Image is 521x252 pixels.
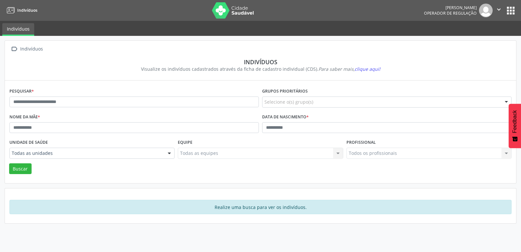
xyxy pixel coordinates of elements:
label: Unidade de saúde [9,138,48,148]
label: Profissional [346,138,376,148]
button:  [493,4,505,17]
div: Indivíduos [19,44,44,54]
a: Indivíduos [5,5,37,16]
span: Operador de regulação [424,10,477,16]
span: Selecione o(s) grupo(s) [264,98,313,105]
button: Buscar [9,163,32,174]
label: Data de nascimento [262,112,309,122]
button: Feedback - Mostrar pesquisa [509,104,521,148]
span: Feedback [512,110,518,133]
label: Grupos prioritários [262,86,308,96]
div: Indivíduos [14,58,507,66]
button: apps [505,5,516,16]
a: Indivíduos [2,23,34,36]
label: Equipe [178,138,192,148]
i:  [495,6,502,13]
label: Nome da mãe [9,112,40,122]
span: Todas as unidades [12,150,161,156]
a:  Indivíduos [9,44,44,54]
div: [PERSON_NAME] [424,5,477,10]
div: Visualize os indivíduos cadastrados através da ficha de cadastro individual (CDS). [14,66,507,72]
label: Pesquisar [9,86,34,96]
div: Realize uma busca para ver os indivíduos. [9,200,512,214]
span: clique aqui! [355,66,380,72]
span: Indivíduos [17,7,37,13]
i:  [9,44,19,54]
i: Para saber mais, [318,66,380,72]
img: img [479,4,493,17]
